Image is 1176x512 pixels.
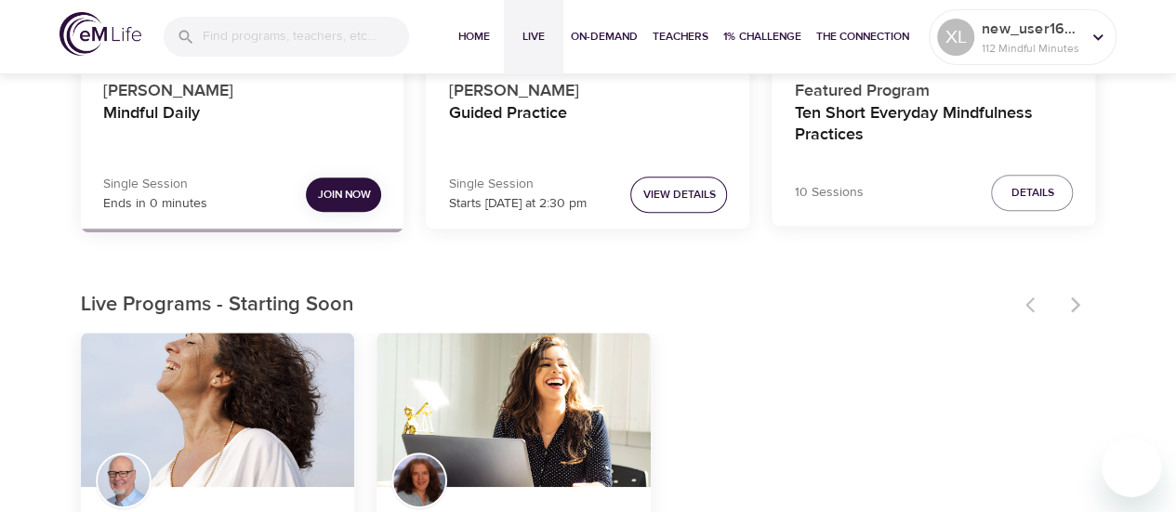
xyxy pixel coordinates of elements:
span: Join Now [317,185,370,204]
div: XL [937,19,974,56]
span: Live [511,27,556,46]
button: Thoughts are Not Facts [81,333,355,487]
p: Live Programs - Starting Soon [81,290,1014,321]
span: Teachers [653,27,708,46]
p: Featured Program [794,71,1073,103]
p: Starts [DATE] at 2:30 pm [448,194,586,214]
h4: Ten Short Everyday Mindfulness Practices [794,103,1073,148]
button: Details [991,175,1073,211]
img: logo [59,12,141,56]
button: Skills to Thrive in Anxious Times [377,333,651,487]
span: On-Demand [571,27,638,46]
button: Join Now [306,177,381,212]
span: Details [1011,183,1053,203]
p: [PERSON_NAME] [103,71,382,103]
p: new_user1608587756 [982,18,1080,40]
span: The Connection [816,27,909,46]
p: 112 Mindful Minutes [982,40,1080,57]
iframe: Button to launch messaging window [1102,438,1161,497]
span: 1% Challenge [723,27,801,46]
p: Ends in 0 minutes [103,194,207,214]
p: Single Session [448,175,586,194]
h4: Mindful Daily [103,103,382,148]
h4: Guided Practice [448,103,727,148]
span: Home [452,27,496,46]
p: 10 Sessions [794,183,863,203]
p: [PERSON_NAME] [448,71,727,103]
p: Single Session [103,175,207,194]
span: View Details [642,185,715,204]
input: Find programs, teachers, etc... [203,17,409,57]
button: View Details [630,177,727,213]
